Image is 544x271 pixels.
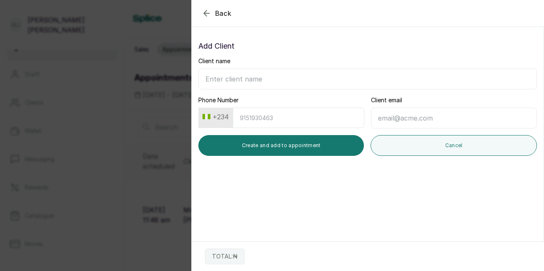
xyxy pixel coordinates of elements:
input: 9151930463 [233,108,364,128]
button: Create and add to appointment [198,135,364,156]
button: Cancel [371,135,537,156]
button: Back [202,8,232,18]
input: email@acme.com [371,108,537,128]
label: Client name [198,57,230,65]
span: Back [215,8,232,18]
input: Enter client name [198,69,537,89]
button: +234 [199,110,232,123]
p: TOTAL: ₦ [212,252,238,261]
label: Phone Number [198,96,239,104]
label: Client email [371,96,402,104]
p: Add Client [198,40,537,52]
